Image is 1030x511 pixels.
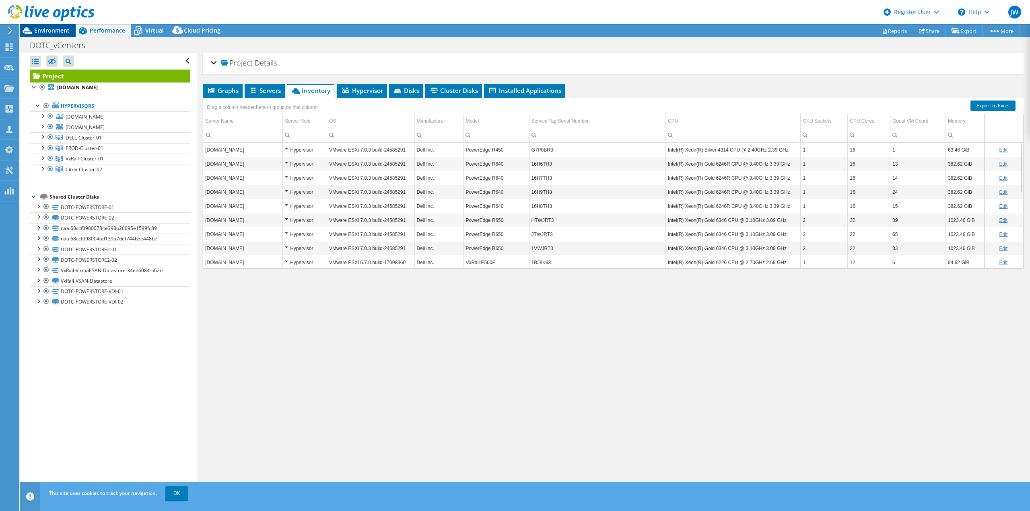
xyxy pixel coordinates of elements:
a: DOTC-POWERSTORE-01 [30,202,190,212]
td: Column CPU Sockets, Filter cell [801,128,848,142]
td: Column CPU Sockets, Value 2 [801,241,848,255]
td: Column Manufacturer, Value Dell Inc. [414,227,463,241]
td: Column Model, Filter cell [463,128,529,142]
td: Column CPU, Value Intel(R) Xeon(R) Gold 6346 CPU @ 3.10GHz 3.09 GHz [666,241,801,255]
td: Column CPU Sockets, Value 1 [801,157,848,171]
div: Memory [948,116,965,126]
td: Service Tag Serial Number Column [529,114,665,128]
td: Column Model, Value PowerEdge R450 [463,143,529,157]
td: Server Role Column [283,114,327,128]
div: CPU Cores [850,116,874,126]
td: Column Server Name, Value dotcdellesx04.dotcomm.org [203,185,282,199]
td: Manufacturer Column [414,114,463,128]
a: Share [913,25,946,37]
td: Column Server Role, Value Hypervisor [283,199,327,213]
td: Column Service Tag Serial Number, Value 16H9TH3 [529,185,665,199]
td: Column OS, Filter cell [327,128,414,142]
span: Inventory [291,86,330,94]
div: Hypervisor [285,215,325,225]
a: Edit [999,189,1007,195]
td: Column CPU Cores, Value 32 [848,241,890,255]
h1: DOTC_vCenters [26,41,98,50]
a: Edit [999,218,1007,223]
td: Column Model, Value PowerEdge R640 [463,157,529,171]
span: JW [1008,6,1021,18]
a: [DOMAIN_NAME] [30,82,190,93]
td: Column CPU Sockets, Value 1 [801,199,848,213]
td: Column Guest VM Count, Value 39 [890,213,946,227]
a: VxRail-Virtual-SAN-Datastore-34ed6084-b62d [30,265,190,275]
td: Column Model, Value VxRail E560F [463,255,529,269]
span: [DOMAIN_NAME] [66,113,105,120]
span: DELL-Cluster-01 [66,134,102,141]
td: Column OS, Value VMware ESXi 7.0.3 build-24585291 [327,185,414,199]
div: Hypervisor [285,159,325,169]
span: Cloud Pricing [184,27,220,34]
a: [DOMAIN_NAME] [30,111,190,122]
td: Column Manufacturer, Value Dell Inc. [414,185,463,199]
td: Column Guest VM Count, Value 14 [890,171,946,185]
div: Server Role [285,116,310,126]
td: Column Memory, Value 94.62 GiB [946,255,985,269]
td: Column Model, Value PowerEdge R640 [463,185,529,199]
span: Project [221,59,253,67]
td: Guest VM Count Column [890,114,946,128]
td: Column Memory, Value 382.62 GiB [946,185,985,199]
div: OS [329,116,336,126]
td: Column Model, Value PowerEdge R640 [463,171,529,185]
a: Edit [999,246,1007,251]
td: Column OS, Value VMware ESXi 7.0.3 build-24585291 [327,199,414,213]
a: More [983,25,1020,37]
div: Hypervisor [285,201,325,211]
td: Column Server Name, Value dotcdellesx01.dotcomm.org [203,157,282,171]
td: Column CPU Cores, Value 32 [848,213,890,227]
td: Column Service Tag Serial Number, Value 1VWJRT3 [529,241,665,255]
td: OS Column [327,114,414,128]
a: VxRail-Cluster-01 [30,154,190,164]
td: Memory Column [946,114,985,128]
span: This site uses cookies to track your navigation. [49,490,157,497]
td: Column OS, Value VMware ESXi 6.7.0 build-17098360 [327,255,414,269]
td: Column Guest VM Count, Value 33 [890,241,946,255]
a: Hypervisors [30,101,190,111]
td: Column Guest VM Count, Value 24 [890,185,946,199]
td: Column Server Role, Value Hypervisor [283,241,327,255]
a: Export [946,25,983,37]
td: Column CPU, Filter cell [666,128,801,142]
div: Shared Cluster Disks [49,192,190,202]
td: Column Service Tag Serial Number, Value JTWJRT3 [529,227,665,241]
a: Edit [999,232,1007,237]
td: Column Server Role, Value Hypervisor [283,143,327,157]
td: Column Server Role, Value Hypervisor [283,185,327,199]
a: PROD-Cluster-01 [30,143,190,154]
a: Edit [999,203,1007,209]
td: Column CPU, Value Intel(R) Xeon(R) Gold 6246R CPU @ 3.40GHz 3.39 GHz [666,171,801,185]
td: Column CPU Cores, Value 12 [848,255,890,269]
td: Column Manufacturer, Value Dell Inc. [414,171,463,185]
a: DOTC-POWERSTORE-02 [30,212,190,223]
td: CPU Column [666,114,801,128]
td: Column Service Tag Serial Number, Value 16H7TH3 [529,171,665,185]
td: Column Manufacturer, Value Dell Inc. [414,255,463,269]
a: OK [165,486,188,501]
td: Column CPU, Value Intel(R) Xeon(R) Gold 6346 CPU @ 3.10GHz 3.09 GHz [666,227,801,241]
span: VxRail-Cluster-01 [66,155,104,162]
span: Details [255,58,277,68]
div: Hypervisor [285,258,325,267]
td: Column Manufacturer, Value Dell Inc. [414,143,463,157]
span: Servers [249,86,281,94]
td: Column Service Tag Serial Number, Value 1BJ8K93 [529,255,665,269]
td: Column OS, Value VMware ESXi 7.0.3 build-24585291 [327,213,414,227]
td: Column Memory, Value 63.46 GiB [946,143,985,157]
span: Virtual [145,27,164,34]
span: Installed Applications [488,86,561,94]
a: DOTC-POWERSTORE-VDI-02 [30,297,190,307]
div: CPU [668,116,678,126]
span: Environment [34,27,70,34]
td: Column Guest VM Count, Value 15 [890,199,946,213]
a: naa.68ccf098004ad139a7def744b5e448b7 [30,234,190,244]
div: Service Tag Serial Number [531,116,589,126]
td: Column Service Tag Serial Number, Value 16H6TH3 [529,157,665,171]
a: Project [30,70,190,82]
span: Disks [393,86,419,94]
